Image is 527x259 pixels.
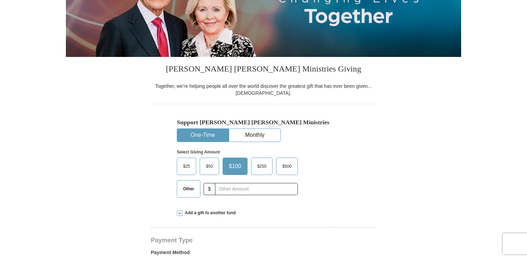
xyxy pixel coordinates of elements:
button: Monthly [229,129,280,142]
span: $25 [180,161,193,172]
span: $ [204,183,215,195]
span: Other [180,184,198,194]
button: One-Time [177,129,228,142]
h3: [PERSON_NAME] [PERSON_NAME] Ministries Giving [151,57,376,83]
span: $500 [279,161,295,172]
span: $250 [254,161,270,172]
div: Together, we're helping people all over the world discover the greatest gift that has ever been g... [151,83,376,97]
h5: Support [PERSON_NAME] [PERSON_NAME] Ministries [177,119,350,126]
h4: Payment Type [151,237,376,243]
span: $100 [225,161,245,172]
span: Add a gift to another fund [182,210,236,216]
input: Other Amount [215,183,298,195]
strong: Select Giving Amount [177,150,220,154]
span: $50 [202,161,216,172]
